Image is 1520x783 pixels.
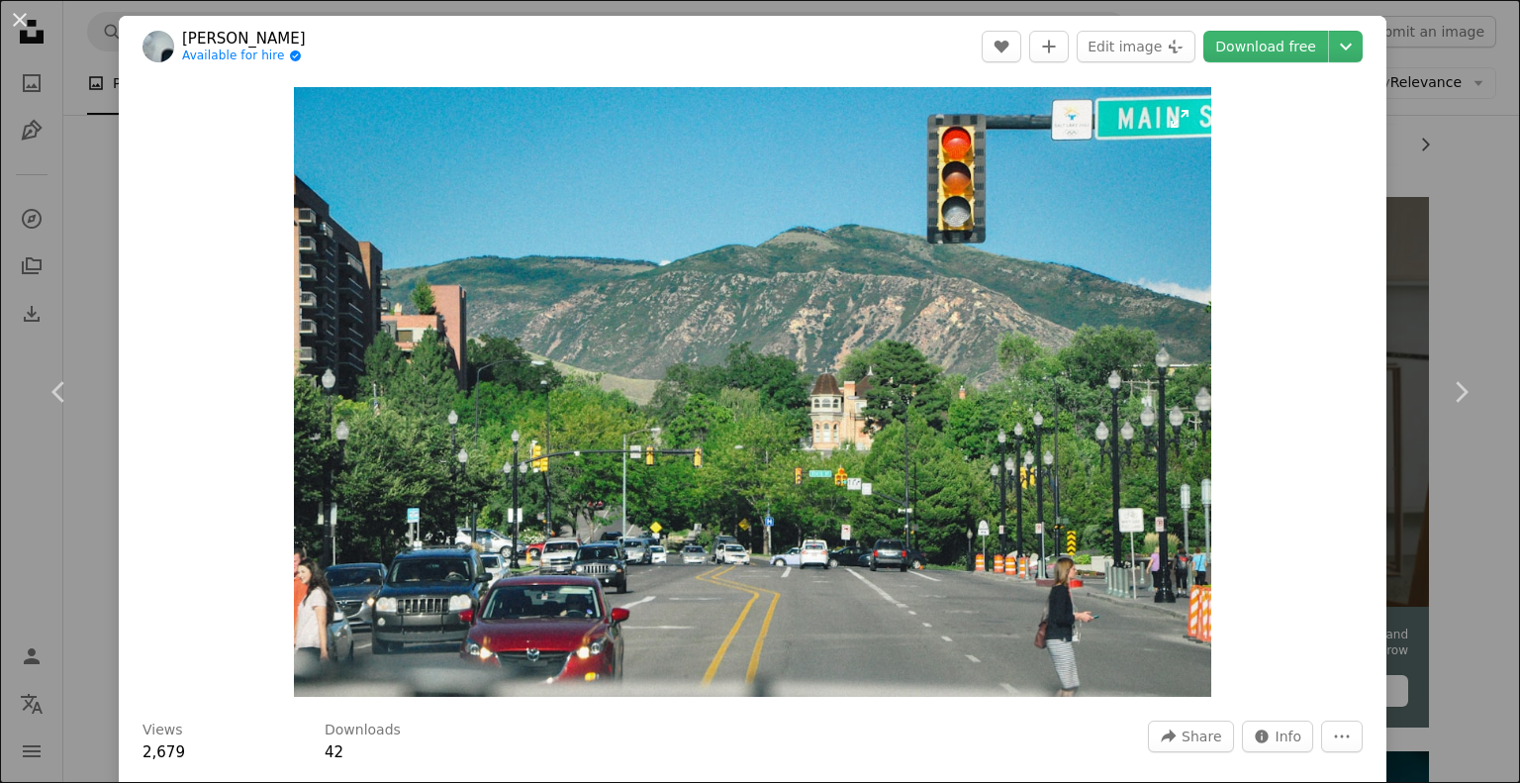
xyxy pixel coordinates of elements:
a: [PERSON_NAME] [182,29,306,49]
button: More Actions [1321,721,1363,752]
img: Go to Zooey Li's profile [142,31,174,62]
button: Edit image [1077,31,1195,62]
button: Stats about this image [1242,721,1314,752]
button: Choose download size [1329,31,1363,62]
span: 42 [325,743,343,761]
h3: Views [142,721,183,740]
a: Available for hire [182,49,306,64]
span: Share [1182,722,1221,751]
button: Like [982,31,1021,62]
span: Info [1276,722,1302,751]
button: Share this image [1148,721,1233,752]
h3: Downloads [325,721,401,740]
span: 2,679 [142,743,185,761]
a: Next [1401,297,1520,487]
button: Add to Collection [1029,31,1069,62]
img: Cars drive on a city street with a mountain view. [294,87,1211,697]
a: Download free [1203,31,1328,62]
button: Zoom in on this image [294,87,1211,697]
